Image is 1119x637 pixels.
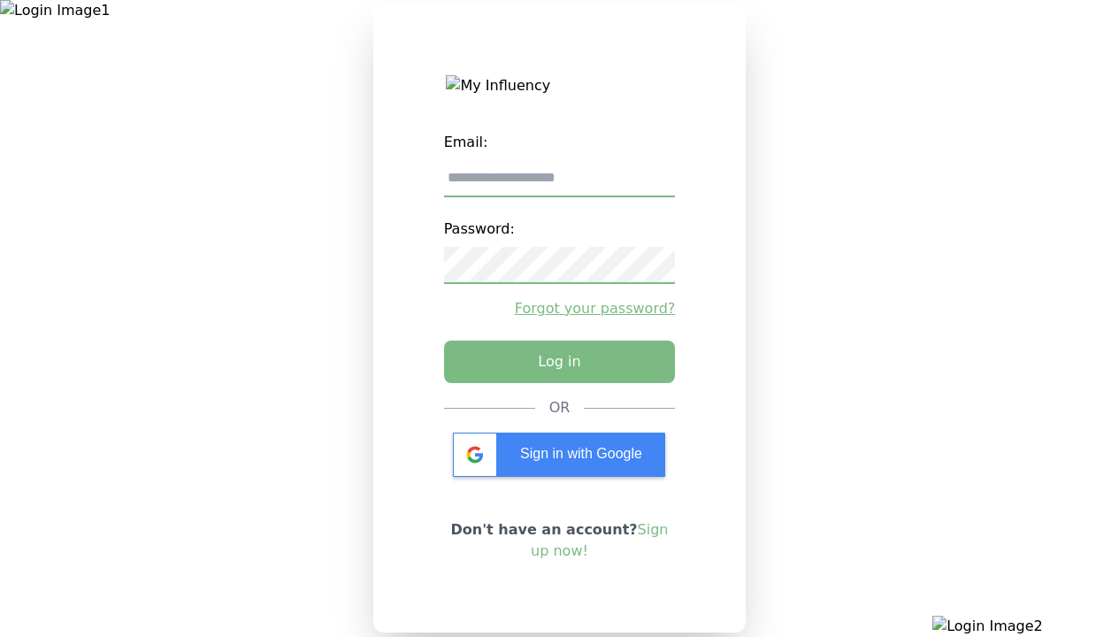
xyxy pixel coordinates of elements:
[446,75,672,96] img: My Influency
[932,616,1119,637] img: Login Image2
[444,519,676,562] p: Don't have an account?
[444,125,676,160] label: Email:
[453,433,665,477] div: Sign in with Google
[444,298,676,319] a: Forgot your password?
[549,397,571,418] div: OR
[444,341,676,383] button: Log in
[520,446,642,461] span: Sign in with Google
[444,211,676,247] label: Password:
